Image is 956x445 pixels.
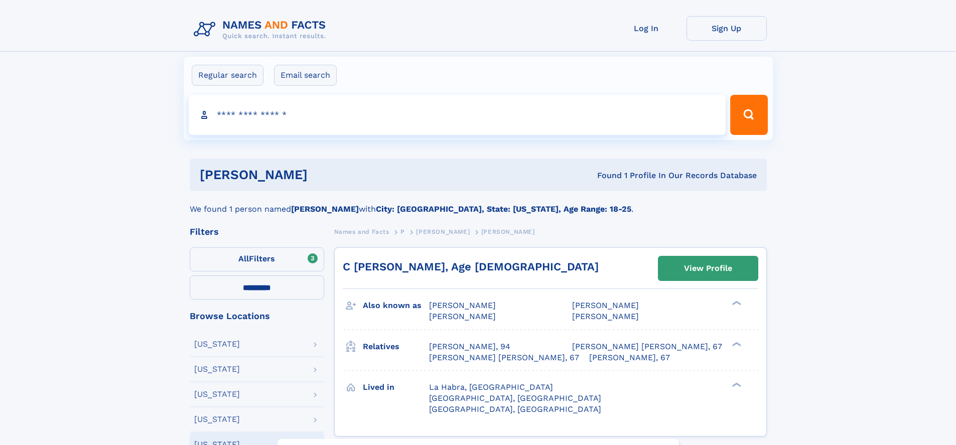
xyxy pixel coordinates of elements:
[363,297,429,314] h3: Also known as
[334,225,389,238] a: Names and Facts
[429,312,496,321] span: [PERSON_NAME]
[416,228,470,235] span: [PERSON_NAME]
[730,341,742,347] div: ❯
[194,390,240,398] div: [US_STATE]
[589,352,670,363] a: [PERSON_NAME], 67
[274,65,337,86] label: Email search
[190,227,324,236] div: Filters
[189,95,726,135] input: search input
[684,257,732,280] div: View Profile
[363,338,429,355] h3: Relatives
[190,312,324,321] div: Browse Locations
[400,228,405,235] span: P
[606,16,687,41] a: Log In
[730,95,767,135] button: Search Button
[194,340,240,348] div: [US_STATE]
[192,65,263,86] label: Regular search
[481,228,535,235] span: [PERSON_NAME]
[687,16,767,41] a: Sign Up
[572,301,639,310] span: [PERSON_NAME]
[429,352,579,363] a: [PERSON_NAME] [PERSON_NAME], 67
[291,204,359,214] b: [PERSON_NAME]
[190,247,324,271] label: Filters
[429,404,601,414] span: [GEOGRAPHIC_DATA], [GEOGRAPHIC_DATA]
[400,225,405,238] a: P
[190,191,767,215] div: We found 1 person named with .
[730,300,742,307] div: ❯
[200,169,453,181] h1: [PERSON_NAME]
[572,312,639,321] span: [PERSON_NAME]
[343,260,599,273] a: C [PERSON_NAME], Age [DEMOGRAPHIC_DATA]
[416,225,470,238] a: [PERSON_NAME]
[376,204,631,214] b: City: [GEOGRAPHIC_DATA], State: [US_STATE], Age Range: 18-25
[452,170,757,181] div: Found 1 Profile In Our Records Database
[429,341,510,352] a: [PERSON_NAME], 94
[429,393,601,403] span: [GEOGRAPHIC_DATA], [GEOGRAPHIC_DATA]
[429,301,496,310] span: [PERSON_NAME]
[429,382,553,392] span: La Habra, [GEOGRAPHIC_DATA]
[194,415,240,423] div: [US_STATE]
[730,381,742,388] div: ❯
[194,365,240,373] div: [US_STATE]
[363,379,429,396] h3: Lived in
[190,16,334,43] img: Logo Names and Facts
[238,254,249,263] span: All
[658,256,758,280] a: View Profile
[572,341,722,352] a: [PERSON_NAME] [PERSON_NAME], 67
